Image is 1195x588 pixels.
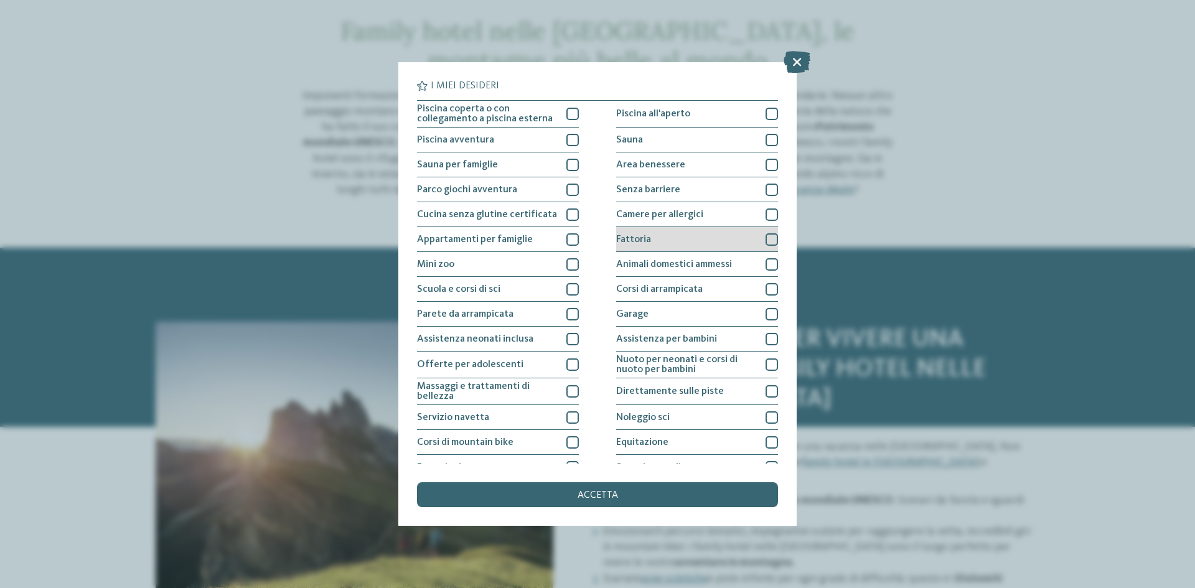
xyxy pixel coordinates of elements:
[417,185,517,195] span: Parco giochi avventura
[417,381,557,401] span: Massaggi e trattamenti di bellezza
[417,437,513,447] span: Corsi di mountain bike
[417,104,557,124] span: Piscina coperta o con collegamento a piscina esterna
[417,413,489,422] span: Servizio navetta
[417,160,498,170] span: Sauna per famiglie
[431,81,499,91] span: I miei desideri
[417,135,494,145] span: Piscina avventura
[616,437,668,447] span: Equitazione
[616,309,649,319] span: Garage
[417,259,454,269] span: Mini zoo
[417,235,533,245] span: Appartamenti per famiglie
[417,360,523,370] span: Offerte per adolescenti
[616,355,756,375] span: Nuoto per neonati e corsi di nuoto per bambini
[616,386,724,396] span: Direttamente sulle piste
[616,210,703,220] span: Camere per allergici
[616,135,643,145] span: Sauna
[417,284,500,294] span: Scuola e corsi di sci
[616,109,690,119] span: Piscina all'aperto
[417,210,557,220] span: Cucina senza glutine certificata
[616,462,681,472] span: Sport invernali
[417,334,533,344] span: Assistenza neonati inclusa
[417,309,513,319] span: Parete da arrampicata
[578,490,618,500] span: accetta
[616,284,703,294] span: Corsi di arrampicata
[616,259,732,269] span: Animali domestici ammessi
[616,334,717,344] span: Assistenza per bambini
[616,235,651,245] span: Fattoria
[616,185,680,195] span: Senza barriere
[616,413,670,422] span: Noleggio sci
[616,160,685,170] span: Area benessere
[417,462,461,472] span: Escursioni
